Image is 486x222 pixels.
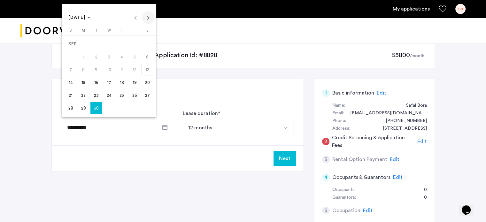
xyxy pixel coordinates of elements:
[103,51,115,63] span: 3
[103,89,115,101] span: 24
[78,77,89,88] span: 15
[129,77,140,88] span: 19
[65,102,76,114] span: 28
[103,89,115,102] button: September 24, 2025
[70,29,72,32] span: S
[90,102,102,114] span: 30
[142,51,153,63] span: 6
[116,51,127,63] span: 4
[78,51,89,63] span: 1
[82,29,85,32] span: M
[64,63,77,76] button: September 7, 2025
[142,77,153,88] span: 20
[90,63,103,76] button: September 9, 2025
[90,102,103,114] button: September 30, 2025
[65,89,76,101] span: 21
[64,89,77,102] button: September 21, 2025
[64,38,154,50] td: SEP
[129,51,140,63] span: 5
[90,51,102,63] span: 2
[95,29,97,32] span: T
[77,63,90,76] button: September 8, 2025
[141,63,154,76] button: September 13, 2025
[128,63,141,76] button: September 12, 2025
[134,29,135,32] span: F
[77,50,90,63] button: September 1, 2025
[146,29,148,32] span: S
[78,64,89,75] span: 8
[90,76,103,89] button: September 16, 2025
[78,102,89,114] span: 29
[116,89,127,101] span: 25
[128,50,141,63] button: September 5, 2025
[103,64,115,75] span: 10
[128,76,141,89] button: September 19, 2025
[103,76,115,89] button: September 17, 2025
[115,89,128,102] button: September 25, 2025
[90,89,103,102] button: September 23, 2025
[107,29,111,32] span: W
[115,50,128,63] button: September 4, 2025
[129,64,140,75] span: 12
[141,76,154,89] button: September 20, 2025
[65,77,76,88] span: 14
[116,77,127,88] span: 18
[103,77,115,88] span: 17
[78,89,89,101] span: 22
[459,196,480,216] iframe: chat widget
[77,89,90,102] button: September 22, 2025
[141,89,154,102] button: September 27, 2025
[128,89,141,102] button: September 26, 2025
[142,64,153,75] span: 13
[103,63,115,76] button: September 10, 2025
[64,102,77,114] button: September 28, 2025
[115,76,128,89] button: September 18, 2025
[68,15,86,20] span: [DATE]
[66,12,93,23] button: Choose month and year
[142,11,155,24] button: Next month
[129,89,140,101] span: 26
[90,50,103,63] button: September 2, 2025
[141,50,154,63] button: September 6, 2025
[90,64,102,75] span: 9
[103,50,115,63] button: September 3, 2025
[90,77,102,88] span: 16
[142,89,153,101] span: 27
[64,76,77,89] button: September 14, 2025
[116,64,127,75] span: 11
[77,102,90,114] button: September 29, 2025
[115,63,128,76] button: September 11, 2025
[90,89,102,101] span: 23
[65,64,76,75] span: 7
[120,29,123,32] span: T
[77,76,90,89] button: September 15, 2025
